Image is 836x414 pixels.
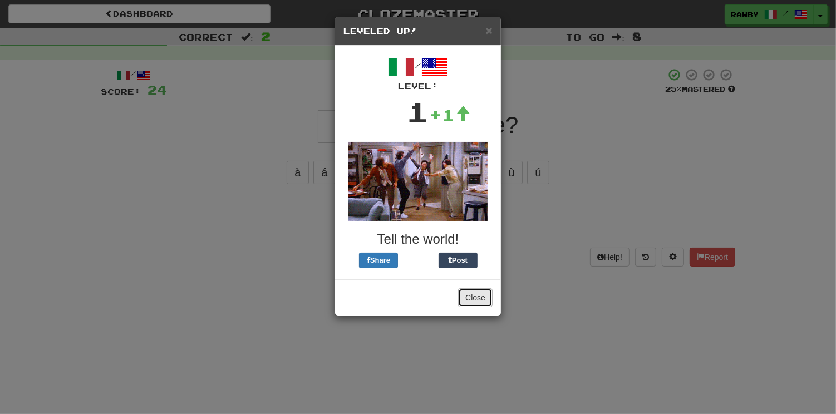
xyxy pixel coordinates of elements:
[407,92,430,131] div: 1
[458,288,493,307] button: Close
[359,253,398,268] button: Share
[486,24,493,37] span: ×
[343,26,493,37] h5: Leveled Up!
[343,81,493,92] div: Level:
[343,232,493,247] h3: Tell the world!
[398,253,439,268] iframe: X Post Button
[430,103,471,126] div: +1
[343,54,493,92] div: /
[439,253,478,268] button: Post
[348,142,488,221] img: seinfeld-ebe603044fff2fd1d3e1949e7ad7a701fffed037ac3cad15aebc0dce0abf9909.gif
[486,24,493,36] button: Close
